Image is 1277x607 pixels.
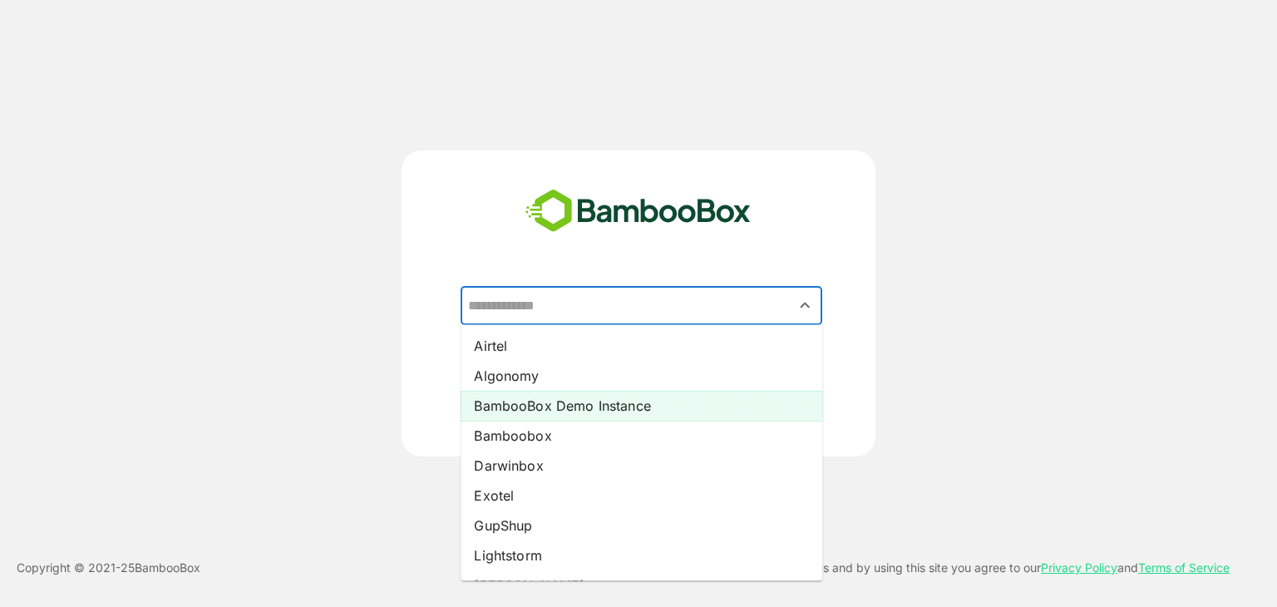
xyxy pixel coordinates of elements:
[794,294,816,317] button: Close
[461,361,822,391] li: Algonomy
[17,558,200,578] p: Copyright © 2021- 25 BambooBox
[461,331,822,361] li: Airtel
[711,558,1230,578] p: This site uses cookies and by using this site you agree to our and
[1041,560,1117,575] a: Privacy Policy
[461,421,822,451] li: Bamboobox
[461,391,822,421] li: BambooBox Demo Instance
[516,184,760,239] img: bamboobox
[461,570,822,600] li: [PERSON_NAME]
[461,481,822,511] li: Exotel
[461,451,822,481] li: Darwinbox
[461,511,822,540] li: GupShup
[1138,560,1230,575] a: Terms of Service
[461,540,822,570] li: Lightstorm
